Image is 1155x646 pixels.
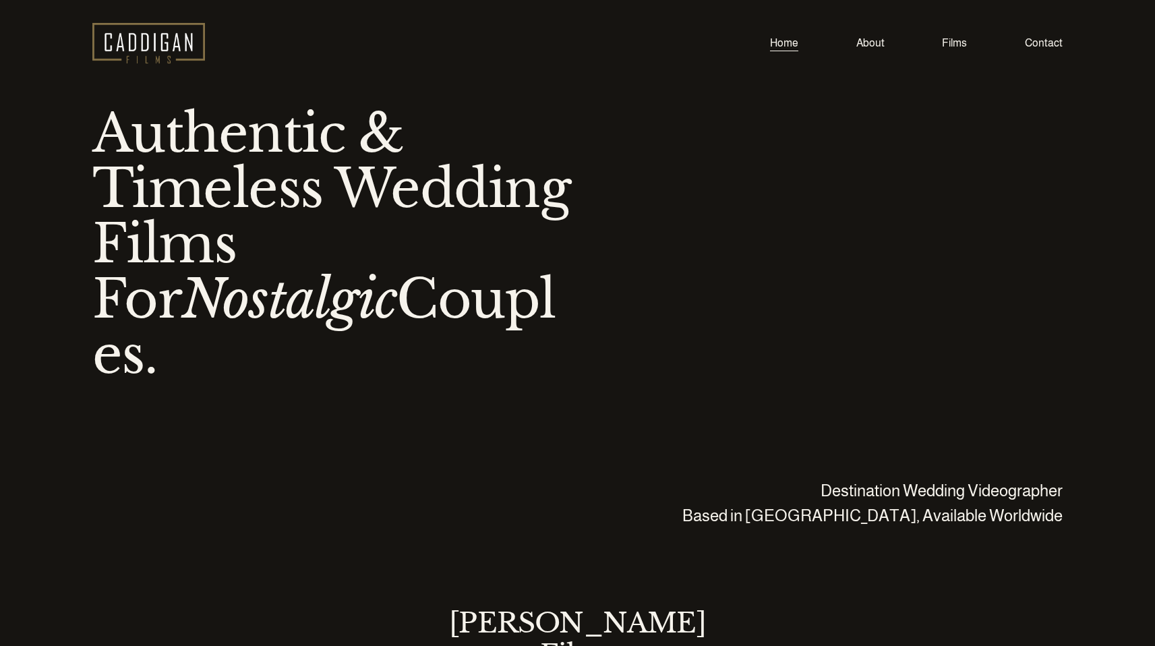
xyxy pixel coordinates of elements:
a: About [856,34,885,53]
a: Contact [1025,34,1063,53]
em: Nostalgic [181,267,396,332]
a: Films [942,34,967,53]
a: Home [770,34,798,53]
img: Caddigan Films [92,23,205,63]
h1: Authentic & Timeless Wedding Films For Couples. [92,106,577,382]
p: Destination Wedding Videographer Based in [GEOGRAPHIC_DATA], Available Worldwide [577,479,1062,528]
